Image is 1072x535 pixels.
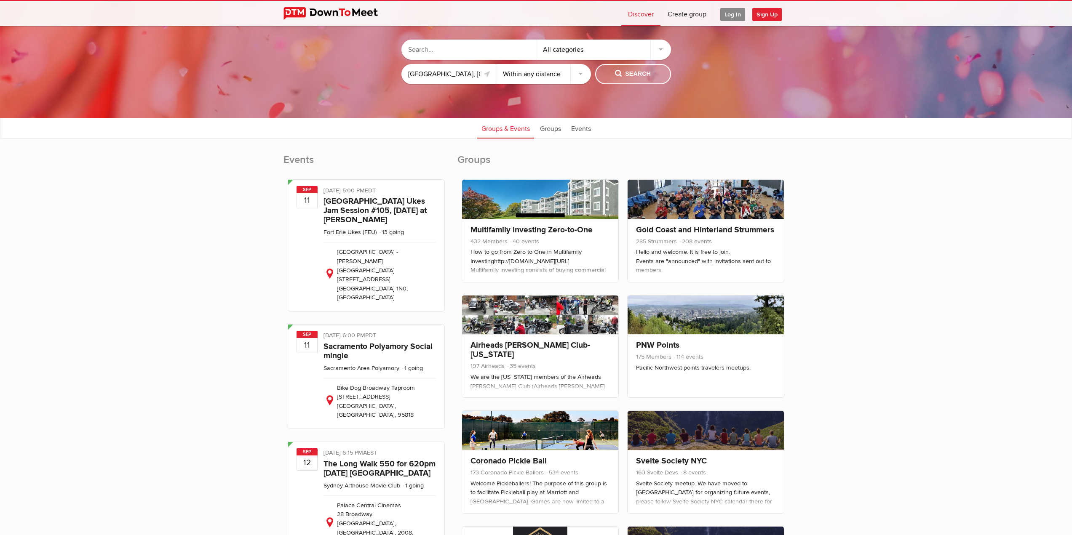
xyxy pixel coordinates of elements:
[323,482,400,489] a: Sydney Arthouse Movie Club
[471,340,590,359] a: Airheads [PERSON_NAME] Club-[US_STATE]
[402,482,424,489] li: 1 going
[297,455,317,470] b: 12
[323,186,436,197] div: [DATE] 5:00 PM
[323,331,436,342] div: [DATE] 6:00 PM
[752,1,789,26] a: Sign Up
[337,384,415,419] span: Bike Dog Broadway Taproom [STREET_ADDRESS] [GEOGRAPHIC_DATA], [GEOGRAPHIC_DATA], 95818
[680,469,706,476] span: 8 events
[714,1,752,26] a: Log In
[673,353,703,360] span: 114 events
[337,248,408,301] span: [GEOGRAPHIC_DATA] - [PERSON_NAME][GEOGRAPHIC_DATA] [STREET_ADDRESS] [GEOGRAPHIC_DATA] 1N0, [GEOGR...
[506,362,536,370] span: 35 events
[363,449,377,456] span: Australia/Sydney
[636,353,671,360] span: 175 Members
[323,448,436,459] div: [DATE] 6:15 PM
[297,186,318,193] span: Sep
[401,40,536,60] input: Search...
[323,459,436,478] a: The Long Walk 550 for 620pm [DATE] [GEOGRAPHIC_DATA]
[323,341,433,361] a: Sacramento Polyamory Social mingle
[636,479,775,515] div: Svelte Society meetup. We have moved to [GEOGRAPHIC_DATA] for organizing future events, please fo...
[471,225,593,235] a: Multifamily Investing Zero-to-One
[379,229,404,236] li: 13 going
[536,117,565,138] a: Groups
[365,332,376,339] span: America/Los_Angeles
[567,117,595,138] a: Events
[297,448,318,455] span: Sep
[636,456,707,466] a: Svelte Society NYC
[636,238,677,245] span: 285 Strummers
[365,187,376,194] span: America/New_York
[297,331,318,338] span: Sep
[283,153,449,175] h2: Events
[401,64,496,84] input: Location or ZIP-Code
[615,69,651,79] span: Search
[401,365,423,372] li: 1 going
[283,7,391,20] img: DownToMeet
[471,456,547,466] a: Coronado Pickle Ball
[661,1,713,26] a: Create group
[471,238,508,245] span: 432 Members
[471,362,505,370] span: 197 Airheads
[636,469,678,476] span: 163 Svelte Devs
[636,248,775,429] div: Hello and welcome. It is free to join. Events are "announced" with invitations sent out to member...
[323,365,399,372] a: Sacramento Area Polyamory
[720,8,745,21] span: Log In
[636,340,679,350] a: PNW Points
[509,238,539,245] span: 40 events
[323,229,377,236] a: Fort Erie Ukes (FEU)
[297,193,317,208] b: 11
[457,153,789,175] h2: Groups
[323,196,427,234] a: [GEOGRAPHIC_DATA] Ukes Jam Session #105, [DATE] at [PERSON_NAME][GEOGRAPHIC_DATA], 5pm
[752,8,782,21] span: Sign Up
[679,238,712,245] span: 208 events
[536,40,671,60] div: All categories
[545,469,578,476] span: 534 events
[471,469,544,476] span: 173 Coronado Pickle Ballers
[636,363,775,373] div: Pacific Northwest points travelers meetups.
[636,225,774,235] a: Gold Coast and Hinterland Strummers
[595,64,671,84] button: Search
[297,338,317,353] b: 11
[621,1,660,26] a: Discover
[477,117,534,138] a: Groups & Events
